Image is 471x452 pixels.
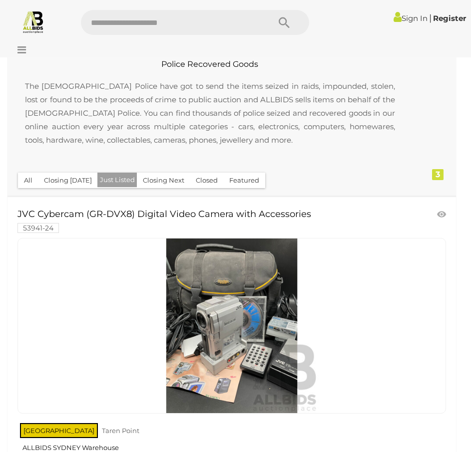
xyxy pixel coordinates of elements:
[97,173,137,187] button: Just Listed
[18,173,38,188] button: All
[17,238,446,414] a: JVC Cybercam (GR-DVX8) Digital Video Camera with Accessories
[190,173,224,188] button: Closed
[38,173,98,188] button: Closing [DATE]
[15,69,405,157] p: The [DEMOGRAPHIC_DATA] Police have got to send the items seized in raids, impounded, stolen, lost...
[223,173,265,188] button: Featured
[432,169,444,180] div: 3
[21,10,45,33] img: Allbids.com.au
[17,210,377,232] a: JVC Cybercam (GR-DVX8) Digital Video Camera with Accessories 53941-24
[259,10,309,35] button: Search
[144,238,319,413] img: JVC Cybercam (GR-DVX8) Digital Video Camera with Accessories
[15,60,405,69] h2: Police Recovered Goods
[394,13,428,23] a: Sign In
[433,13,466,23] a: Register
[137,173,190,188] button: Closing Next
[429,12,432,23] span: |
